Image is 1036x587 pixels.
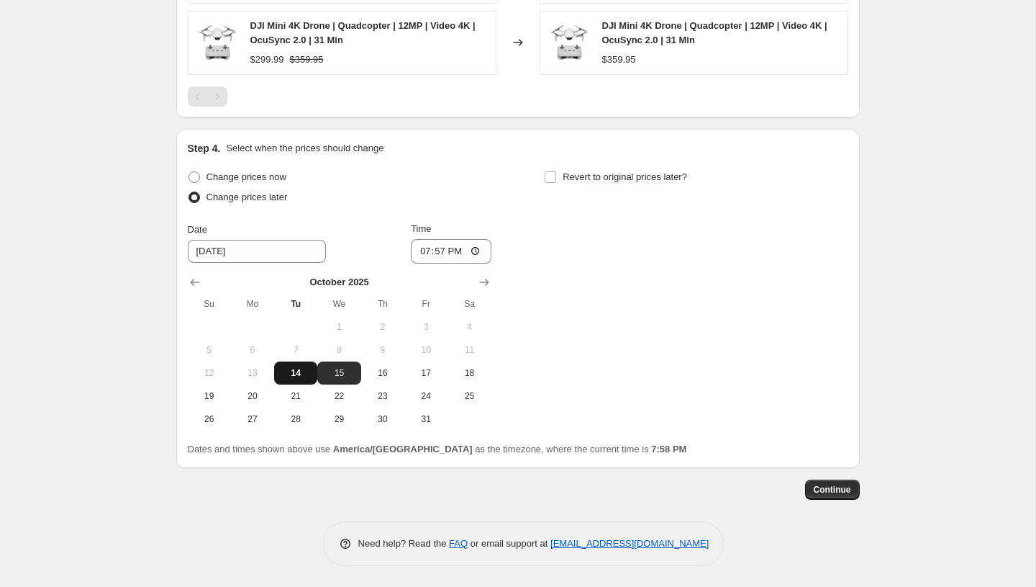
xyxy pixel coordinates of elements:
[404,385,447,408] button: Friday October 24 2025
[404,362,447,385] button: Friday October 17 2025
[468,538,550,549] span: or email support at
[367,367,399,379] span: 16
[323,298,355,310] span: We
[323,344,355,356] span: 8
[188,339,231,362] button: Sunday October 5 2025
[280,413,312,425] span: 28
[474,272,494,292] button: Show next month, November 2025
[453,321,485,333] span: 4
[367,390,399,402] span: 23
[602,20,827,45] span: DJI Mini 4K Drone | Quadcopter | 12MP | Video 4K | OcuSync 2.0 | 31 Min
[323,413,355,425] span: 29
[188,408,231,431] button: Sunday October 26 2025
[237,344,268,356] span: 6
[231,385,274,408] button: Monday October 20 2025
[361,362,404,385] button: Thursday October 16 2025
[361,385,404,408] button: Thursday October 23 2025
[194,367,225,379] span: 12
[317,339,360,362] button: Wednesday October 8 2025
[447,362,491,385] button: Saturday October 18 2025
[358,538,450,549] span: Need help? Read the
[547,21,591,64] img: DJIMINI4K_DJI_Web_001_80x.jpg
[290,53,324,67] strike: $359.95
[404,339,447,362] button: Friday October 10 2025
[317,362,360,385] button: Wednesday October 15 2025
[280,344,312,356] span: 7
[447,385,491,408] button: Saturday October 25 2025
[231,339,274,362] button: Monday October 6 2025
[317,292,360,315] th: Wednesday
[237,413,268,425] span: 27
[206,192,288,202] span: Change prices later
[274,292,317,315] th: Tuesday
[188,292,231,315] th: Sunday
[361,339,404,362] button: Thursday October 9 2025
[651,444,686,454] b: 7:58 PM
[361,315,404,339] button: Thursday October 2 2025
[453,367,485,379] span: 18
[237,367,268,379] span: 13
[280,390,312,402] span: 21
[231,362,274,385] button: Monday October 13 2025
[231,292,274,315] th: Monday
[410,344,442,356] span: 10
[453,344,485,356] span: 11
[410,367,442,379] span: 17
[237,298,268,310] span: Mo
[274,408,317,431] button: Tuesday October 28 2025
[194,344,225,356] span: 5
[447,292,491,315] th: Saturday
[367,413,399,425] span: 30
[411,223,431,234] span: Time
[188,385,231,408] button: Sunday October 19 2025
[188,86,227,107] nav: Pagination
[367,344,399,356] span: 9
[367,321,399,333] span: 2
[563,171,687,182] span: Revert to original prices later?
[404,315,447,339] button: Friday October 3 2025
[237,390,268,402] span: 20
[410,321,442,333] span: 3
[206,171,286,182] span: Change prices now
[317,315,360,339] button: Wednesday October 1 2025
[361,408,404,431] button: Thursday October 30 2025
[280,367,312,379] span: 14
[410,390,442,402] span: 24
[274,339,317,362] button: Tuesday October 7 2025
[602,53,636,67] div: $359.95
[250,20,476,45] span: DJI Mini 4K Drone | Quadcopter | 12MP | Video 4K | OcuSync 2.0 | 31 Min
[361,292,404,315] th: Thursday
[317,385,360,408] button: Wednesday October 22 2025
[194,298,225,310] span: Su
[404,408,447,431] button: Friday October 31 2025
[404,292,447,315] th: Friday
[280,298,312,310] span: Tu
[410,413,442,425] span: 31
[274,362,317,385] button: Today Tuesday October 14 2025
[814,484,851,496] span: Continue
[449,538,468,549] a: FAQ
[185,272,205,292] button: Show previous month, September 2025
[410,298,442,310] span: Fr
[323,321,355,333] span: 1
[550,538,709,549] a: [EMAIL_ADDRESS][DOMAIN_NAME]
[805,480,860,500] button: Continue
[274,385,317,408] button: Tuesday October 21 2025
[188,141,221,156] h2: Step 4.
[196,21,239,64] img: DJIMINI4K_DJI_Web_001_80x.jpg
[333,444,473,454] b: America/[GEOGRAPHIC_DATA]
[226,141,383,156] p: Select when the prices should change
[231,408,274,431] button: Monday October 27 2025
[188,362,231,385] button: Sunday October 12 2025
[188,240,326,263] input: 10/14/2025
[188,444,687,454] span: Dates and times shown above use as the timezone, where the current time is
[447,315,491,339] button: Saturday October 4 2025
[317,408,360,431] button: Wednesday October 29 2025
[411,239,491,264] input: 12:00
[194,390,225,402] span: 19
[194,413,225,425] span: 26
[367,298,399,310] span: Th
[447,339,491,362] button: Saturday October 11 2025
[323,390,355,402] span: 22
[323,367,355,379] span: 15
